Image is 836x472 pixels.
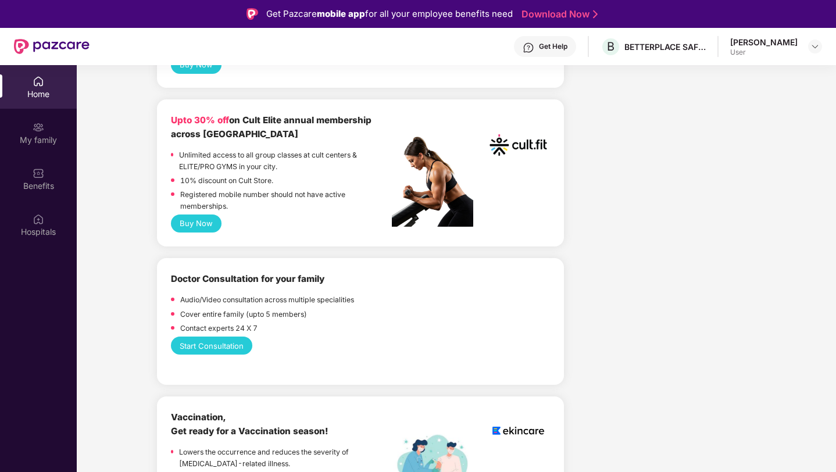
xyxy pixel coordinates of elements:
p: Contact experts 24 X 7 [180,323,258,334]
div: BETTERPLACE SAFETY SOLUTIONS PRIVATE LIMITED [624,41,706,52]
b: Doctor Consultation for your family [171,273,324,284]
b: Upto 30% off [171,115,229,126]
p: Lowers the occurrence and reduces the severity of [MEDICAL_DATA]-related illness. [179,446,392,469]
img: logoEkincare.png [487,410,550,451]
img: pc2.png [392,137,473,227]
b: on Cult Elite annual membership across [GEOGRAPHIC_DATA] [171,115,371,140]
strong: mobile app [317,8,365,19]
img: svg+xml;base64,PHN2ZyBpZD0iSGVscC0zMngzMiIgeG1sbnM9Imh0dHA6Ly93d3cudzMub3JnLzIwMDAvc3ZnIiB3aWR0aD... [523,42,534,53]
img: svg+xml;base64,PHN2ZyBpZD0iSG9tZSIgeG1sbnM9Imh0dHA6Ly93d3cudzMub3JnLzIwMDAvc3ZnIiB3aWR0aD0iMjAiIG... [33,76,44,87]
img: svg+xml;base64,PHN2ZyBpZD0iRHJvcGRvd24tMzJ4MzIiIHhtbG5zPSJodHRwOi8vd3d3LnczLm9yZy8yMDAwL3N2ZyIgd2... [810,42,820,51]
div: [PERSON_NAME] [730,37,798,48]
div: User [730,48,798,57]
img: New Pazcare Logo [14,39,90,54]
img: cult.png [487,113,550,177]
img: Stroke [593,8,598,20]
span: B [607,40,615,53]
p: Audio/Video consultation across multiple specialities [180,294,354,305]
b: Vaccination, Get ready for a Vaccination season! [171,412,328,437]
button: Start Consultation [171,337,252,355]
p: 10% discount on Cult Store. [180,175,273,186]
img: svg+xml;base64,PHN2ZyBpZD0iSG9zcGl0YWxzIiB4bWxucz0iaHR0cDovL3d3dy53My5vcmcvMjAwMC9zdmciIHdpZHRoPS... [33,213,44,225]
div: Get Pazcare for all your employee benefits need [266,7,513,21]
div: Get Help [539,42,567,51]
p: Cover entire family (upto 5 members) [180,309,307,320]
img: svg+xml;base64,PHN2ZyB3aWR0aD0iMjAiIGhlaWdodD0iMjAiIHZpZXdCb3g9IjAgMCAyMCAyMCIgZmlsbD0ibm9uZSIgeG... [33,121,44,133]
a: Download Now [521,8,594,20]
img: svg+xml;base64,PHN2ZyBpZD0iQmVuZWZpdHMiIHhtbG5zPSJodHRwOi8vd3d3LnczLm9yZy8yMDAwL3N2ZyIgd2lkdGg9Ij... [33,167,44,179]
p: Registered mobile number should not have active memberships. [180,189,392,212]
button: Buy Now [171,214,221,233]
p: Unlimited access to all group classes at cult centers & ELITE/PRO GYMS in your city. [179,149,392,172]
img: Logo [246,8,258,20]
